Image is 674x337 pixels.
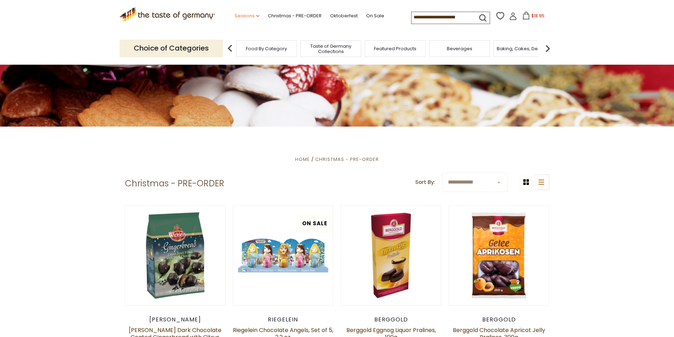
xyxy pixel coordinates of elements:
img: previous arrow [223,41,237,56]
a: Christmas - PRE-ORDER [315,156,379,163]
img: Berggold Eggnog Liquor Pralines, 100g [341,205,441,306]
a: Featured Products [374,46,416,51]
div: Berggold [341,316,442,323]
a: Home [295,156,310,163]
a: Food By Category [246,46,287,51]
img: Wicklein Dark Chocolate Coated Gingerbread with Citrus Fruit Filling, in bag, 6.17 oz [125,205,225,306]
a: Baking, Cakes, Desserts [497,46,552,51]
label: Sort By: [415,178,435,187]
div: [PERSON_NAME] [125,316,226,323]
a: On Sale [366,12,384,20]
img: Riegelein Chocolate Angels, Set of 5, 2.2 oz [233,205,333,306]
img: Berggold Chocolate Apricot Jelly Pralines, 300g [449,205,549,306]
p: Choice of Categories [120,40,223,57]
a: Beverages [447,46,472,51]
a: Oktoberfest [330,12,358,20]
a: Taste of Germany Collections [303,43,359,54]
a: Seasons [235,12,259,20]
img: next arrow [541,41,555,56]
a: Christmas - PRE-ORDER [268,12,322,20]
h1: Christmas - PRE-ORDER [125,178,224,189]
div: Berggold [449,316,549,323]
div: Riegelein [233,316,334,323]
span: $18.95 [531,13,545,19]
button: $18.95 [518,12,548,22]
